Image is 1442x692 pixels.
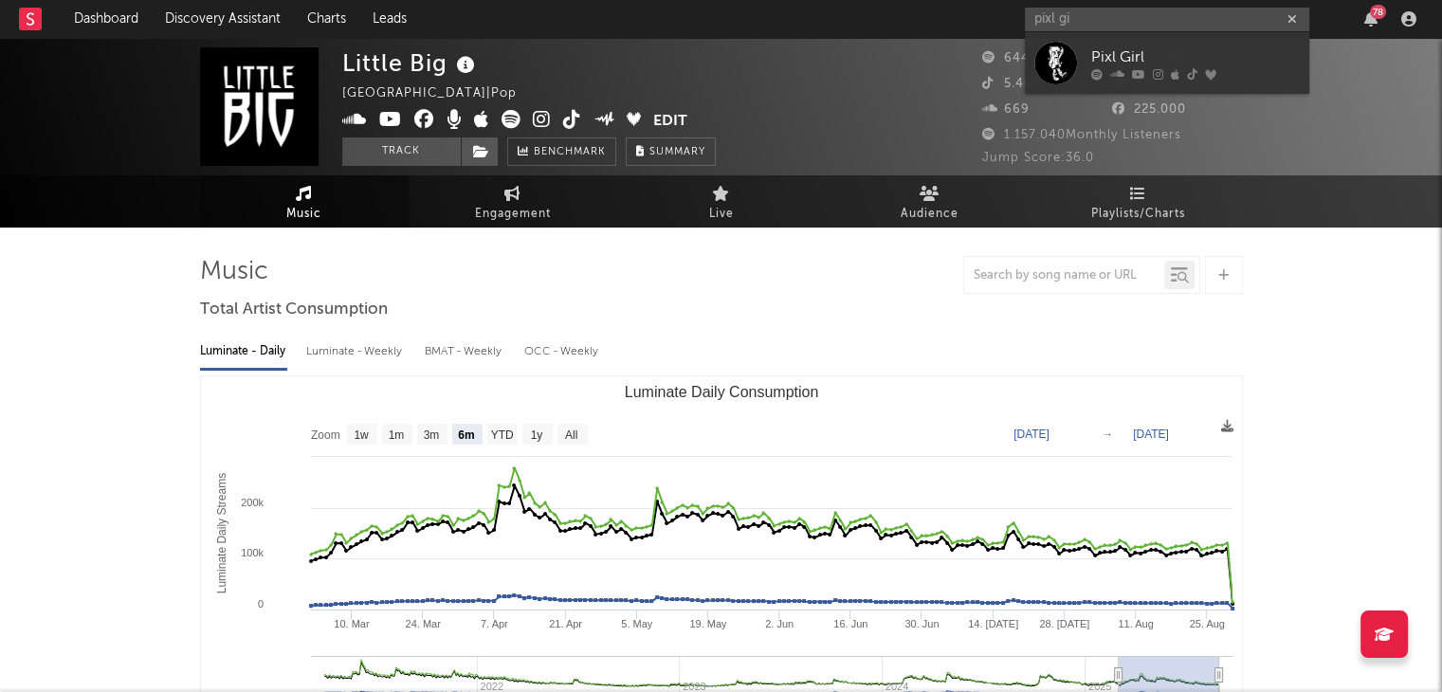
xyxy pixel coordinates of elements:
[621,618,653,629] text: 5. May
[200,336,287,368] div: Luminate - Daily
[1370,5,1386,19] div: 78
[257,598,263,610] text: 0
[286,203,321,226] span: Music
[490,428,513,442] text: YTD
[354,428,369,442] text: 1w
[564,428,576,442] text: All
[1039,618,1089,629] text: 28. [DATE]
[626,137,716,166] button: Summary
[342,137,461,166] button: Track
[342,47,480,79] div: Little Big
[342,82,538,105] div: [GEOGRAPHIC_DATA] | Pop
[833,618,867,629] text: 16. Jun
[982,152,1094,164] span: Jump Score: 36.0
[507,137,616,166] a: Benchmark
[904,618,939,629] text: 30. Jun
[241,497,264,508] text: 200k
[475,203,551,226] span: Engagement
[423,428,439,442] text: 3m
[1013,428,1050,441] text: [DATE]
[311,428,340,442] text: Zoom
[982,52,1055,64] span: 644.213
[425,336,505,368] div: BMAT - Weekly
[334,618,370,629] text: 10. Mar
[241,547,264,558] text: 100k
[649,147,705,157] span: Summary
[964,268,1164,283] input: Search by song name or URL
[409,175,617,228] a: Engagement
[534,141,606,164] span: Benchmark
[1102,428,1113,441] text: →
[765,618,794,629] text: 2. Jun
[1189,618,1224,629] text: 25. Aug
[826,175,1034,228] a: Audience
[524,336,600,368] div: OCC - Weekly
[1091,203,1185,226] span: Playlists/Charts
[1364,11,1378,27] button: 78
[306,336,406,368] div: Luminate - Weekly
[458,428,474,442] text: 6m
[624,384,818,400] text: Luminate Daily Consumption
[1025,8,1309,31] input: Search for artists
[549,618,582,629] text: 21. Apr
[480,618,507,629] text: 7. Apr
[214,473,228,593] text: Luminate Daily Streams
[200,175,409,228] a: Music
[1112,103,1186,116] span: 225.000
[1025,32,1309,94] a: Pixl Girl
[689,618,727,629] text: 19. May
[617,175,826,228] a: Live
[388,428,404,442] text: 1m
[1034,175,1243,228] a: Playlists/Charts
[982,129,1181,141] span: 1.157.040 Monthly Listeners
[653,110,687,134] button: Edit
[709,203,734,226] span: Live
[982,78,1070,90] span: 5.400.000
[405,618,441,629] text: 24. Mar
[530,428,542,442] text: 1y
[1118,618,1153,629] text: 11. Aug
[982,103,1030,116] span: 669
[1091,46,1300,68] div: Pixl Girl
[1133,428,1169,441] text: [DATE]
[968,618,1018,629] text: 14. [DATE]
[901,203,958,226] span: Audience
[200,299,388,321] span: Total Artist Consumption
